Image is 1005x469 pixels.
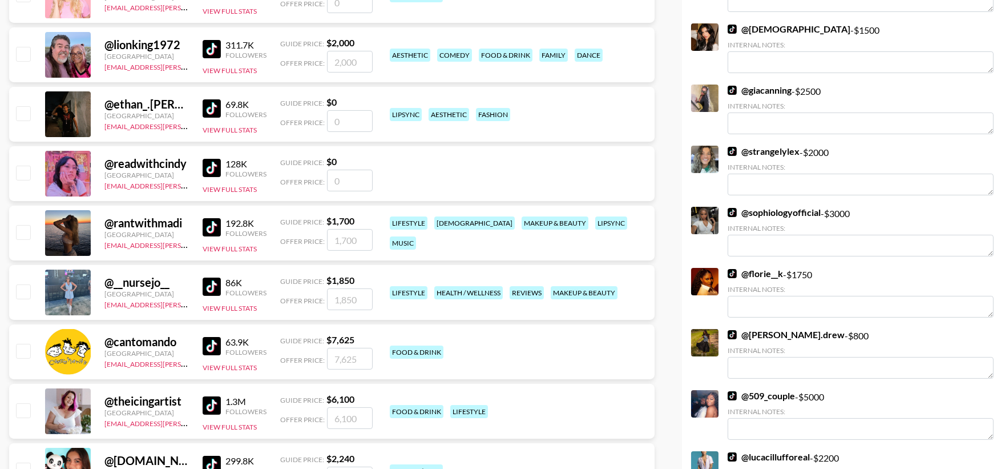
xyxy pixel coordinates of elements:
div: aesthetic [390,49,430,62]
div: - $ 1500 [728,23,994,73]
button: View Full Stats [203,423,257,431]
div: Followers [225,348,267,356]
img: TikTok [203,218,221,236]
strong: $ 2,000 [326,37,354,48]
strong: $ 6,100 [326,394,354,404]
input: 0 [327,110,373,132]
span: Guide Price: [280,99,324,107]
input: 6,100 [327,407,373,429]
img: TikTok [728,25,737,34]
span: Guide Price: [280,158,324,167]
img: TikTok [203,396,221,415]
div: - $ 800 [728,329,994,379]
div: Internal Notes: [728,163,994,171]
div: @ readwithcindy [104,157,189,171]
div: lipsync [595,217,627,230]
div: [DEMOGRAPHIC_DATA] [434,217,515,230]
div: @ ethan_.[PERSON_NAME] [104,97,189,111]
span: Offer Price: [280,237,325,246]
div: @ lionking1972 [104,38,189,52]
a: [EMAIL_ADDRESS][PERSON_NAME][DOMAIN_NAME] [104,61,273,71]
div: Internal Notes: [728,41,994,49]
div: - $ 2000 [728,146,994,195]
strong: $ 0 [326,97,337,107]
button: View Full Stats [203,304,257,312]
div: - $ 1750 [728,268,994,318]
img: TikTok [728,208,737,217]
div: Internal Notes: [728,102,994,110]
span: Offer Price: [280,415,325,424]
img: TikTok [728,269,737,278]
img: TikTok [728,391,737,400]
div: Followers [225,170,267,178]
div: health / wellness [434,286,503,299]
span: Offer Price: [280,178,325,186]
div: [GEOGRAPHIC_DATA] [104,290,189,298]
img: TikTok [728,86,737,95]
span: Offer Price: [280,118,325,127]
span: Guide Price: [280,277,324,286]
a: [EMAIL_ADDRESS][PERSON_NAME][DOMAIN_NAME] [104,179,273,190]
div: 128K [225,158,267,170]
input: 2,000 [327,51,373,73]
input: 7,625 [327,348,373,370]
input: 1,850 [327,288,373,310]
a: [EMAIL_ADDRESS][PERSON_NAME][DOMAIN_NAME] [104,298,273,309]
a: @strangelylex [728,146,800,157]
div: Followers [225,288,267,297]
div: [GEOGRAPHIC_DATA] [104,111,189,120]
div: - $ 5000 [728,390,994,440]
strong: $ 1,850 [326,275,354,286]
button: View Full Stats [203,244,257,253]
div: [GEOGRAPHIC_DATA] [104,230,189,239]
div: @ theicingartist [104,394,189,408]
input: 0 [327,170,373,191]
a: @lucacillufforeal [728,451,810,463]
input: 1,700 [327,229,373,251]
img: TikTok [728,330,737,339]
span: Offer Price: [280,356,325,364]
div: lifestyle [390,286,427,299]
a: @giacanning [728,85,792,96]
div: @ __nursejo__ [104,275,189,290]
div: makeup & beauty [522,217,588,230]
img: TikTok [728,452,737,462]
strong: $ 0 [326,156,337,167]
div: 69.8K [225,99,267,110]
a: [EMAIL_ADDRESS][PERSON_NAME][DOMAIN_NAME] [104,1,273,12]
a: [EMAIL_ADDRESS][PERSON_NAME][DOMAIN_NAME] [104,417,273,428]
img: TikTok [203,40,221,58]
div: food & drink [390,405,443,418]
a: @sophiologyofficial [728,207,821,218]
div: 86K [225,277,267,288]
div: lipsync [390,108,422,121]
img: TikTok [203,337,221,355]
div: - $ 2500 [728,85,994,134]
div: Internal Notes: [728,407,994,416]
div: 192.8K [225,218,267,229]
div: lifestyle [390,217,427,230]
span: Guide Price: [280,218,324,226]
span: Offer Price: [280,296,325,305]
div: [GEOGRAPHIC_DATA] [104,52,189,61]
a: @[PERSON_NAME].drew [728,329,845,340]
img: TikTok [203,278,221,296]
div: aesthetic [429,108,469,121]
div: @ cantomando [104,335,189,349]
div: music [390,236,416,250]
span: Guide Price: [280,396,324,404]
button: View Full Stats [203,185,257,194]
img: TikTok [203,99,221,118]
div: @ [DOMAIN_NAME] [104,454,189,468]
div: [GEOGRAPHIC_DATA] [104,408,189,417]
div: makeup & beauty [551,286,617,299]
div: @ rantwithmadi [104,216,189,230]
div: 299.8K [225,455,267,467]
button: View Full Stats [203,7,257,15]
a: @509_couple [728,390,795,402]
div: fashion [476,108,510,121]
div: food & drink [479,49,532,62]
img: TikTok [203,159,221,177]
div: Followers [225,407,267,416]
div: Followers [225,110,267,119]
